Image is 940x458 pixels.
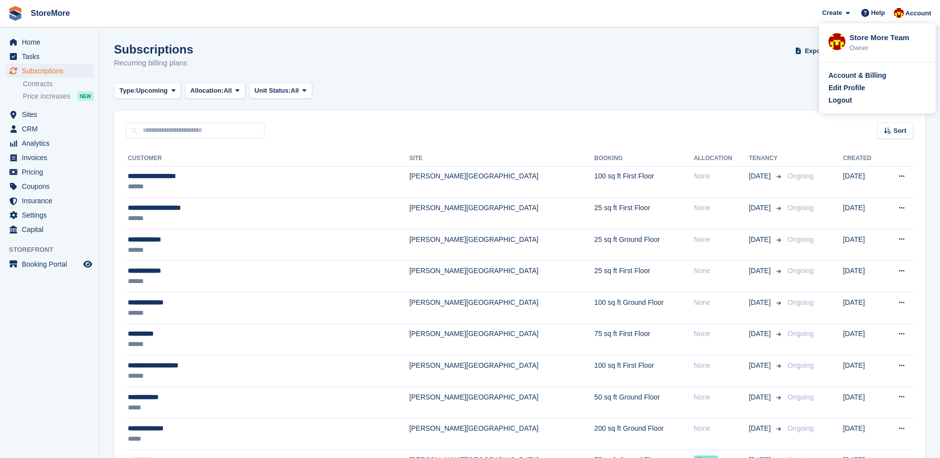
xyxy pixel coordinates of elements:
[594,261,694,292] td: 25 sq ft First Floor
[5,165,94,179] a: menu
[829,70,926,81] a: Account & Billing
[119,86,136,96] span: Type:
[22,165,81,179] span: Pricing
[185,83,245,99] button: Allocation: All
[694,203,749,213] div: None
[5,35,94,49] a: menu
[409,166,594,198] td: [PERSON_NAME][GEOGRAPHIC_DATA]
[694,360,749,371] div: None
[5,108,94,121] a: menu
[82,258,94,270] a: Preview store
[843,261,884,292] td: [DATE]
[114,43,193,56] h1: Subscriptions
[893,126,906,136] span: Sort
[843,387,884,418] td: [DATE]
[223,86,232,96] span: All
[694,151,749,167] th: Allocation
[77,91,94,101] div: NEW
[749,297,773,308] span: [DATE]
[829,95,926,106] a: Logout
[5,151,94,165] a: menu
[409,418,594,450] td: [PERSON_NAME][GEOGRAPHIC_DATA]
[843,151,884,167] th: Created
[409,292,594,324] td: [PERSON_NAME][GEOGRAPHIC_DATA]
[787,298,814,306] span: Ongoing
[694,297,749,308] div: None
[126,151,409,167] th: Customer
[849,43,926,53] div: Owner
[255,86,291,96] span: Unit Status:
[114,57,193,69] p: Recurring billing plans
[409,355,594,387] td: [PERSON_NAME][GEOGRAPHIC_DATA]
[136,86,168,96] span: Upcoming
[22,108,81,121] span: Sites
[749,360,773,371] span: [DATE]
[749,234,773,245] span: [DATE]
[871,8,885,18] span: Help
[843,418,884,450] td: [DATE]
[249,83,312,99] button: Unit Status: All
[27,5,74,21] a: StoreMore
[787,235,814,243] span: Ongoing
[694,266,749,276] div: None
[829,83,926,93] a: Edit Profile
[905,8,931,18] span: Account
[8,6,23,21] img: stora-icon-8386f47178a22dfd0bd8f6a31ec36ba5ce8667c1dd55bd0f319d3a0aa187defe.svg
[190,86,223,96] span: Allocation:
[793,43,837,59] button: Export
[843,198,884,229] td: [DATE]
[409,198,594,229] td: [PERSON_NAME][GEOGRAPHIC_DATA]
[749,171,773,181] span: [DATE]
[5,122,94,136] a: menu
[594,355,694,387] td: 100 sq ft First Floor
[5,208,94,222] a: menu
[594,418,694,450] td: 200 sq ft Ground Floor
[22,223,81,236] span: Capital
[594,229,694,261] td: 25 sq ft Ground Floor
[694,234,749,245] div: None
[787,393,814,401] span: Ongoing
[829,83,865,93] div: Edit Profile
[749,151,783,167] th: Tenancy
[5,64,94,78] a: menu
[843,229,884,261] td: [DATE]
[787,172,814,180] span: Ongoing
[409,261,594,292] td: [PERSON_NAME][GEOGRAPHIC_DATA]
[22,179,81,193] span: Coupons
[5,223,94,236] a: menu
[22,194,81,208] span: Insurance
[787,424,814,432] span: Ongoing
[822,8,842,18] span: Create
[5,257,94,271] a: menu
[594,324,694,355] td: 75 sq ft First Floor
[749,203,773,213] span: [DATE]
[409,229,594,261] td: [PERSON_NAME][GEOGRAPHIC_DATA]
[843,166,884,198] td: [DATE]
[843,324,884,355] td: [DATE]
[787,267,814,275] span: Ongoing
[894,8,904,18] img: Store More Team
[114,83,181,99] button: Type: Upcoming
[22,136,81,150] span: Analytics
[787,361,814,369] span: Ongoing
[594,387,694,418] td: 50 sq ft Ground Floor
[594,198,694,229] td: 25 sq ft First Floor
[694,171,749,181] div: None
[23,91,94,102] a: Price increases NEW
[409,151,594,167] th: Site
[594,166,694,198] td: 100 sq ft First Floor
[22,208,81,222] span: Settings
[5,179,94,193] a: menu
[22,257,81,271] span: Booking Portal
[787,330,814,338] span: Ongoing
[694,392,749,402] div: None
[22,151,81,165] span: Invoices
[409,324,594,355] td: [PERSON_NAME][GEOGRAPHIC_DATA]
[805,46,825,56] span: Export
[594,151,694,167] th: Booking
[749,423,773,434] span: [DATE]
[5,136,94,150] a: menu
[23,79,94,89] a: Contracts
[22,35,81,49] span: Home
[23,92,70,101] span: Price increases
